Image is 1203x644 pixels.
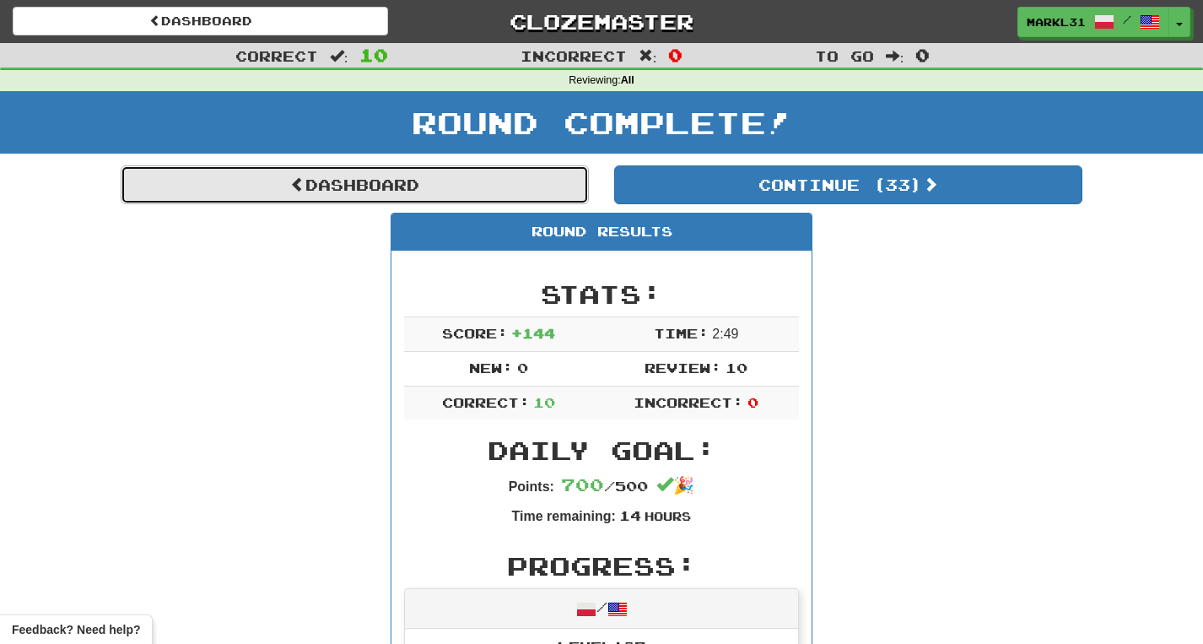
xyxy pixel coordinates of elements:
h1: Round Complete! [6,106,1197,139]
button: Continue (33) [614,165,1082,204]
span: / 500 [561,478,648,494]
span: New: [469,360,513,376]
span: Correct: [442,394,530,410]
h2: Stats: [404,280,799,308]
span: 10 [533,394,555,410]
span: : [639,49,657,63]
span: 🎉 [656,476,694,495]
a: MarkL31 / [1017,7,1169,37]
a: Dashboard [121,165,589,204]
span: 0 [915,45,930,65]
span: Review: [645,360,721,376]
strong: Time remaining: [512,509,616,523]
span: 10 [359,45,388,65]
span: 0 [517,360,528,376]
strong: Points: [509,479,554,494]
span: 0 [668,45,682,65]
span: 14 [619,507,641,523]
span: / [1123,14,1131,25]
span: + 144 [511,325,555,341]
small: Hours [645,509,691,523]
span: Incorrect: [634,394,743,410]
span: Correct [235,47,318,64]
span: 700 [561,474,604,495]
span: MarkL31 [1027,14,1086,30]
div: Round Results [391,214,812,251]
h2: Progress: [404,552,799,580]
span: 2 : 49 [712,327,738,341]
span: Score: [442,325,508,341]
span: 10 [726,360,747,376]
span: Open feedback widget [12,621,140,638]
span: : [886,49,904,63]
div: / [405,589,798,629]
a: Clozemaster [413,7,789,36]
strong: All [621,74,634,86]
span: 0 [747,394,758,410]
span: To go [815,47,874,64]
span: Incorrect [521,47,627,64]
a: Dashboard [13,7,388,35]
h2: Daily Goal: [404,436,799,464]
span: Time: [654,325,709,341]
span: : [330,49,348,63]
